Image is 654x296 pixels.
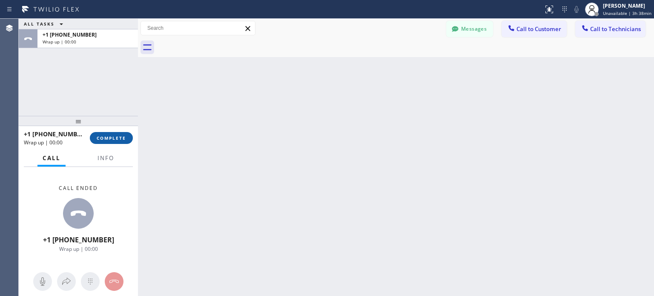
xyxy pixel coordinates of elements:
[603,10,651,16] span: Unavailable | 3h 38min
[33,272,52,291] button: Mute
[97,135,126,141] span: COMPLETE
[502,21,567,37] button: Call to Customer
[81,272,100,291] button: Open dialpad
[19,19,72,29] button: ALL TASKS
[43,154,60,162] span: Call
[57,272,76,291] button: Open directory
[571,3,582,15] button: Mute
[590,25,641,33] span: Call to Technicians
[575,21,645,37] button: Call to Technicians
[43,39,76,45] span: Wrap up | 00:00
[105,272,123,291] button: Hang up
[98,154,114,162] span: Info
[24,139,63,146] span: Wrap up | 00:00
[59,245,98,253] span: Wrap up | 00:00
[516,25,561,33] span: Call to Customer
[43,31,97,38] span: +1 [PHONE_NUMBER]
[446,21,493,37] button: Messages
[141,21,255,35] input: Search
[24,130,86,138] span: +1 [PHONE_NUMBER]
[92,150,119,167] button: Info
[603,2,651,9] div: [PERSON_NAME]
[24,21,54,27] span: ALL TASKS
[59,184,98,192] span: Call ended
[37,150,66,167] button: Call
[90,132,133,144] button: COMPLETE
[43,235,114,244] span: +1 [PHONE_NUMBER]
